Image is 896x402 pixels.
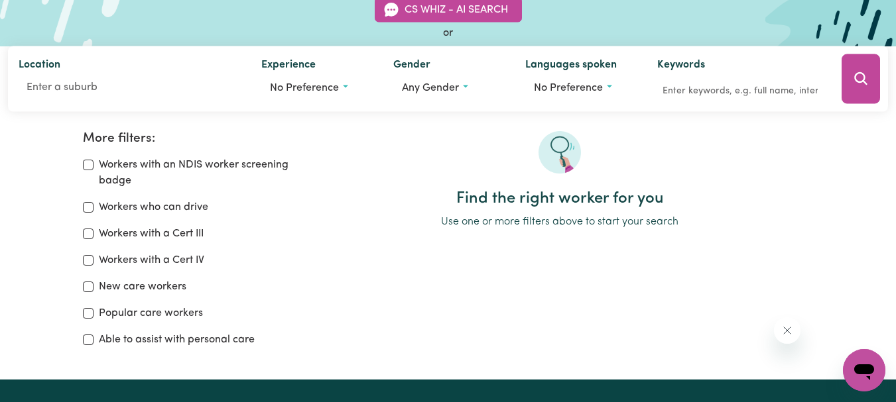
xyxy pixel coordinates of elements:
p: Use one or more filters above to start your search [306,214,813,230]
label: Location [19,57,60,75]
label: Workers who can drive [99,199,208,215]
span: Need any help? [8,9,80,20]
span: No preference [534,83,603,93]
button: Worker language preferences [525,75,636,101]
label: Languages spoken [525,57,617,75]
label: Experience [261,57,316,75]
label: Gender [393,57,430,75]
input: Enter keywords, e.g. full name, interests [657,81,823,101]
iframe: Button to launch messaging window [843,349,885,391]
label: Popular care workers [99,305,203,321]
div: or [8,25,888,41]
iframe: Close message [774,317,800,344]
span: Any gender [402,83,459,93]
button: Search [842,54,880,104]
label: Workers with a Cert III [99,226,204,242]
label: New care workers [99,279,186,295]
button: Worker gender preference [393,75,504,101]
h2: Find the right worker for you [306,189,813,209]
label: Workers with a Cert IV [99,252,204,268]
button: Worker experience options [261,75,372,101]
label: Workers with an NDIS worker screening badge [99,157,291,189]
label: Keywords [657,57,705,75]
span: No preference [270,83,339,93]
label: Able to assist with personal care [99,332,255,348]
input: Enter a suburb [19,75,240,99]
h2: More filters: [83,131,291,146]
